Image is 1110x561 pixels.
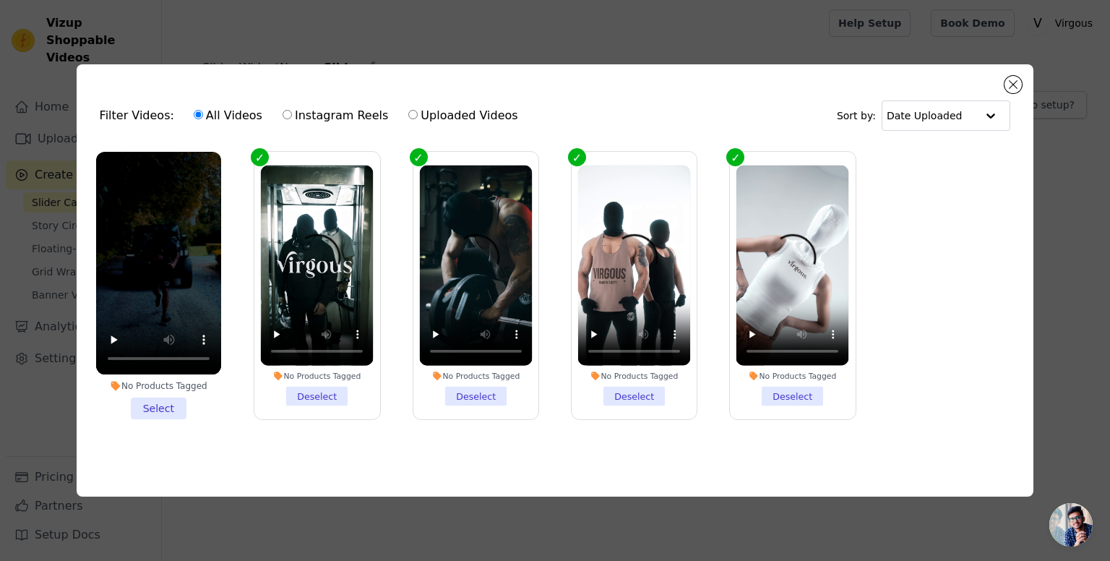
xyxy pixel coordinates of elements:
label: All Videos [193,106,263,125]
div: No Products Tagged [261,371,374,381]
div: No Products Tagged [578,371,691,381]
label: Instagram Reels [282,106,389,125]
button: Close modal [1004,76,1022,93]
div: Filter Videos: [100,99,526,132]
div: Sort by: [837,100,1011,131]
div: No Products Tagged [736,371,849,381]
label: Uploaded Videos [408,106,518,125]
div: No Products Tagged [96,380,221,392]
div: No Products Tagged [419,371,532,381]
a: Open chat [1049,503,1093,547]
